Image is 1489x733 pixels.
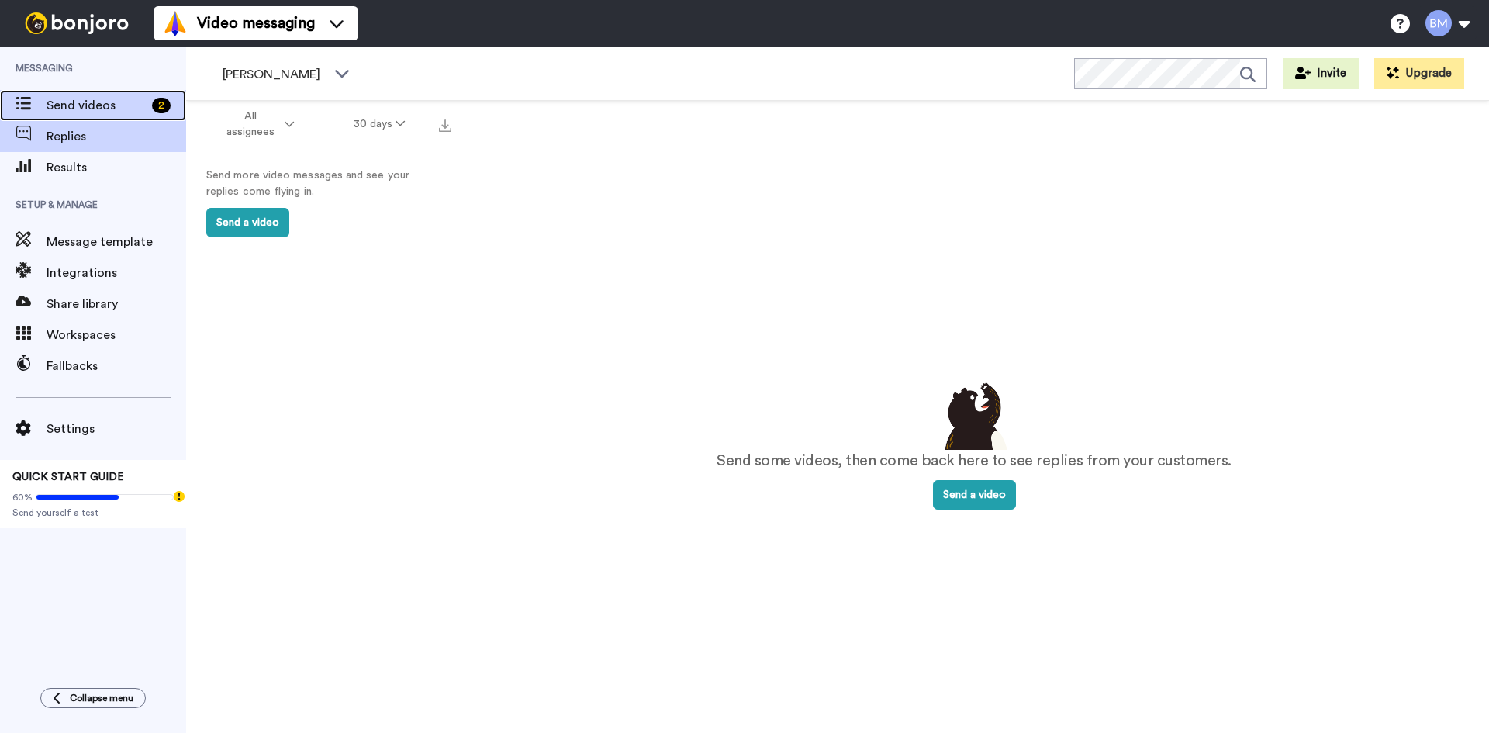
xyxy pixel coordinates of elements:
button: 30 days [324,110,435,138]
span: Message template [47,233,186,251]
button: Upgrade [1374,58,1464,89]
span: Settings [47,420,186,438]
span: Collapse menu [70,692,133,704]
span: [PERSON_NAME] [223,65,326,84]
span: All assignees [219,109,282,140]
span: Results [47,158,186,177]
p: Send some videos, then come back here to see replies from your customers. [717,450,1232,472]
div: Tooltip anchor [172,489,186,503]
button: Send a video [206,208,289,237]
img: vm-color.svg [163,11,188,36]
span: Fallbacks [47,357,186,375]
span: 60% [12,491,33,503]
span: Send yourself a test [12,507,174,519]
button: Send a video [933,480,1016,510]
span: Replies [47,127,186,146]
a: Send a video [933,489,1016,500]
div: 2 [152,98,171,113]
img: bj-logo-header-white.svg [19,12,135,34]
button: Export all results that match these filters now. [434,112,456,136]
button: Collapse menu [40,688,146,708]
span: Workspaces [47,326,186,344]
span: Send videos [47,96,146,115]
span: Share library [47,295,186,313]
button: Invite [1283,58,1359,89]
span: QUICK START GUIDE [12,472,124,482]
img: export.svg [439,119,451,132]
span: Video messaging [197,12,315,34]
img: results-emptystates.png [935,379,1013,450]
button: All assignees [189,102,324,146]
span: Integrations [47,264,186,282]
p: Send more video messages and see your replies come flying in. [206,168,439,200]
